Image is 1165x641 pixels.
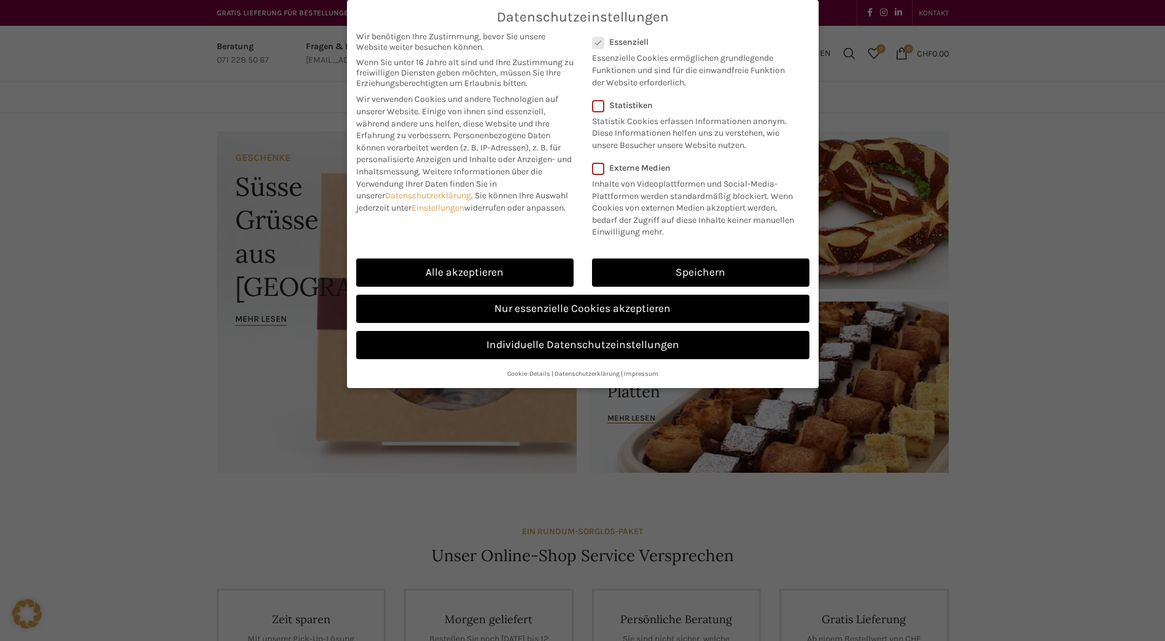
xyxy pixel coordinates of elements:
a: Speichern [592,258,809,287]
span: Personenbezogene Daten können verarbeitet werden (z. B. IP-Adressen), z. B. für personalisierte A... [356,130,572,177]
span: Datenschutzeinstellungen [497,9,669,25]
a: Einstellungen [411,203,464,213]
a: Individuelle Datenschutzeinstellungen [356,331,809,359]
label: Statistiken [592,100,793,111]
label: Externe Medien [592,163,801,173]
span: Weitere Informationen über die Verwendung Ihrer Daten finden Sie in unserer . [356,166,542,201]
a: Cookie-Details [507,370,550,378]
p: Essenzielle Cookies ermöglichen grundlegende Funktionen und sind für die einwandfreie Funktion de... [592,47,793,88]
a: Datenschutzerklärung [555,370,620,378]
span: Wir benötigen Ihre Zustimmung, bevor Sie unsere Website weiter besuchen können. [356,31,574,52]
a: Nur essenzielle Cookies akzeptieren [356,295,809,323]
a: Alle akzeptieren [356,258,574,287]
span: Wir verwenden Cookies und andere Technologien auf unserer Website. Einige von ihnen sind essenzie... [356,94,558,141]
span: Wenn Sie unter 16 Jahre alt sind und Ihre Zustimmung zu freiwilligen Diensten geben möchten, müss... [356,57,574,88]
p: Inhalte von Videoplattformen und Social-Media-Plattformen werden standardmäßig blockiert. Wenn Co... [592,173,801,238]
a: Impressum [624,370,658,378]
label: Essenziell [592,37,793,47]
p: Statistik Cookies erfassen Informationen anonym. Diese Informationen helfen uns zu verstehen, wie... [592,111,793,152]
a: Datenschutzerklärung [385,190,471,201]
span: Sie können Ihre Auswahl jederzeit unter widerrufen oder anpassen. [356,190,568,213]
